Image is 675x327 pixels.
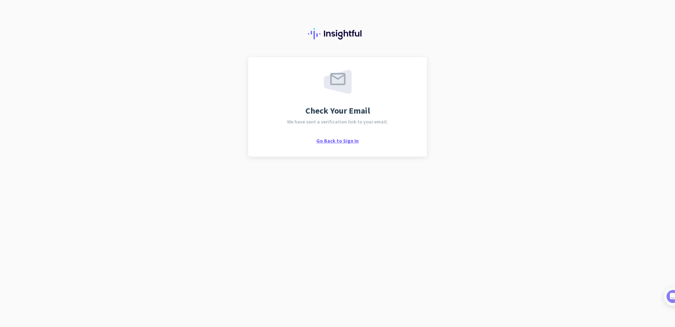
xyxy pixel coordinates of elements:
span: Go Back to Sign In [316,138,359,144]
img: email-sent [324,70,352,94]
img: Insightful [308,28,367,40]
span: Check Your Email [305,107,370,115]
span: We have sent a verification link to your email. [287,119,388,124]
